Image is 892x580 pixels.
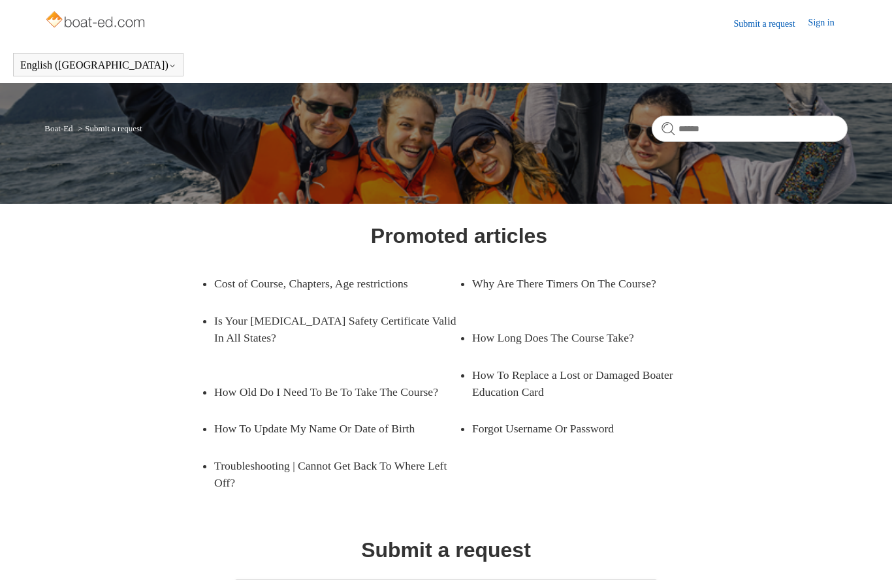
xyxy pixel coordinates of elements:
li: Boat-Ed [44,123,75,133]
a: Sign in [808,16,848,31]
a: Boat-Ed [44,123,72,133]
a: Submit a request [734,17,808,31]
a: Forgot Username Or Password [472,410,697,447]
h1: Promoted articles [371,220,547,251]
a: How Old Do I Need To Be To Take The Course? [214,374,439,410]
button: English ([GEOGRAPHIC_DATA]) [20,59,176,71]
input: Search [652,116,848,142]
li: Submit a request [75,123,142,133]
a: How To Replace a Lost or Damaged Boater Education Card [472,357,717,411]
a: How Long Does The Course Take? [472,319,697,356]
img: Boat-Ed Help Center home page [44,8,148,34]
a: How To Update My Name Or Date of Birth [214,410,439,447]
a: Why Are There Timers On The Course? [472,265,697,302]
a: Troubleshooting | Cannot Get Back To Where Left Off? [214,447,459,502]
a: Cost of Course, Chapters, Age restrictions [214,265,439,302]
a: Is Your [MEDICAL_DATA] Safety Certificate Valid In All States? [214,302,459,357]
h1: Submit a request [361,534,531,566]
